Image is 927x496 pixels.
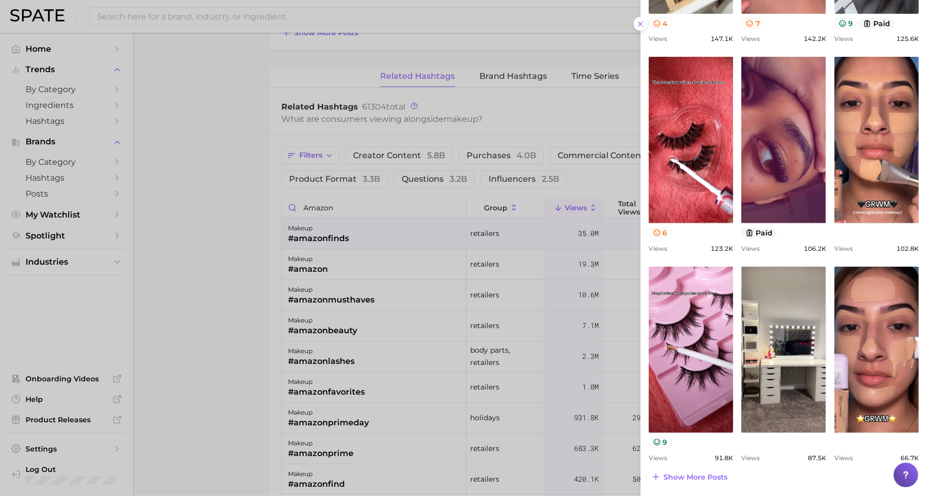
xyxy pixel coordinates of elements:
span: Views [741,245,760,252]
span: Views [649,454,667,462]
button: 7 [741,18,764,29]
span: Views [741,35,760,42]
button: 4 [649,18,672,29]
button: 6 [649,228,672,239]
span: Views [834,35,853,42]
span: Views [649,35,667,42]
span: 66.7k [900,454,919,462]
span: 147.1k [711,35,733,42]
span: 91.8k [715,454,733,462]
span: 87.5k [808,454,826,462]
button: paid [741,228,777,239]
span: Views [741,454,760,462]
span: 106.2k [804,245,826,252]
button: paid [859,18,894,29]
span: 102.8k [896,245,919,252]
span: Views [649,245,667,252]
button: 9 [834,18,857,29]
span: 123.2k [711,245,733,252]
button: Show more posts [649,470,730,484]
span: Show more posts [664,473,727,482]
span: Views [834,454,853,462]
span: 125.6k [896,35,919,42]
span: 142.2k [804,35,826,42]
button: 9 [649,437,672,448]
span: Views [834,245,853,252]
